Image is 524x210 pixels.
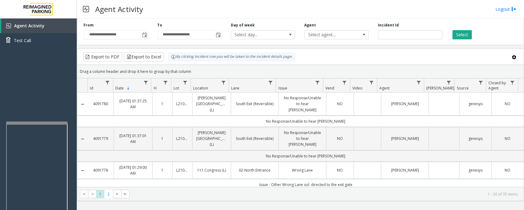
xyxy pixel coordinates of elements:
span: Go to the next page [113,190,121,198]
a: Collapse Details [77,168,88,173]
a: Parker Filter Menu [445,78,453,87]
a: No Response/Unable to hear [PERSON_NAME] [282,95,322,113]
a: 4091779 [91,136,110,141]
td: No Response/Unable to hear [PERSON_NAME] [88,150,524,162]
button: Select [452,30,472,39]
img: logout [511,6,516,12]
label: Day of week [231,22,255,28]
a: H Filter Menu [161,78,169,87]
a: 4091780 [91,101,110,107]
span: Select day... [231,30,282,39]
a: [PERSON_NAME][GEOGRAPHIC_DATA] (L) [196,130,227,148]
span: Source [457,85,469,91]
button: Export to Excel [124,52,164,61]
span: [PERSON_NAME] [426,85,454,91]
span: Video [352,85,363,91]
a: Collapse Details [77,137,88,141]
a: genesys [463,167,488,173]
span: NO [505,168,510,173]
a: Lane Filter Menu [266,78,274,87]
a: Agent Filter Menu [414,78,423,87]
a: Agent Activity [1,18,77,33]
img: pageIcon [83,2,89,17]
td: No Response/Unable to hear [PERSON_NAME] [88,116,524,127]
label: To [157,22,162,28]
span: Select agent... [305,30,355,39]
span: Id [90,85,93,91]
a: L21078900 [176,101,188,107]
span: Page 1 [96,190,104,198]
a: No Response/Unable to hear [PERSON_NAME] [282,130,322,148]
a: genesys [463,101,488,107]
span: NO [337,101,343,106]
span: Toggle popup [141,30,148,39]
span: Lane [231,85,239,91]
a: genesys [463,136,488,141]
a: NO [495,167,520,173]
a: [PERSON_NAME][GEOGRAPHIC_DATA] (L) [196,95,227,113]
a: Logout [495,6,516,12]
label: From [83,22,94,28]
a: 111 Congress (L) [196,167,227,173]
a: 1 [156,101,169,107]
a: Lot Filter Menu [181,78,189,87]
div: Data table [77,78,524,187]
span: Lot [173,85,179,91]
a: [DATE] 01:29:00 AM [118,164,149,176]
label: Agent [304,22,316,28]
span: Go to the last page [121,190,130,198]
a: Vend Filter Menu [340,78,349,87]
a: [DATE] 01:37:25 AM [118,98,149,110]
span: Sortable [126,86,131,91]
a: NO [330,167,350,173]
div: Drag a column header and drop it here to group by that column [77,66,524,77]
span: Test Call [14,37,31,44]
a: NO [495,136,520,141]
a: 4091778 [91,167,110,173]
a: Location Filter Menu [219,78,227,87]
label: Incident Id [378,22,399,28]
a: 02-North Entrance [235,167,275,173]
a: Issue Filter Menu [313,78,322,87]
span: Issue [278,85,287,91]
a: South Exit (Reversible) [235,101,275,107]
a: [PERSON_NAME] [385,136,425,141]
a: Date Filter Menu [142,78,150,87]
a: South Exit (Reversible) [235,136,275,141]
kendo-pager-info: 1 - 30 of 35 items [133,192,518,197]
a: [PERSON_NAME] [385,101,425,107]
button: Export to PDF [83,52,122,61]
a: 1 [156,167,169,173]
span: Go to the next page [115,192,120,196]
img: infoIcon.svg [171,54,176,59]
a: [PERSON_NAME] [385,167,425,173]
span: Go to the last page [123,192,128,196]
span: Agent [379,85,390,91]
a: NO [330,101,350,107]
span: Location [193,85,208,91]
a: Video Filter Menu [367,78,376,87]
a: Id Filter Menu [103,78,112,87]
a: NO [330,136,350,141]
span: Page 2 [104,190,113,198]
a: NO [495,101,520,107]
span: NO [337,136,343,141]
img: 'icon' [6,23,11,28]
span: Closed by Agent [488,80,506,91]
a: Closed by Agent Filter Menu [508,78,517,87]
a: Wrong Lane [282,167,322,173]
a: Source Filter Menu [476,78,485,87]
a: Collapse Details [77,102,88,107]
span: Agent Activity [14,23,45,29]
a: [DATE] 01:37:01 AM [118,133,149,145]
span: H [154,85,157,91]
td: Issue - Other Wrong Lane sol: directed to the exit gate [88,179,524,190]
span: Toggle popup [215,30,221,39]
div: By clicking Incident row you will be taken to the incident details page. [168,52,296,61]
a: L21078900 [176,136,188,141]
a: L21066000 [176,167,188,173]
span: Vend [325,85,334,91]
span: NO [505,136,510,141]
span: NO [505,101,510,106]
a: 1 [156,136,169,141]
